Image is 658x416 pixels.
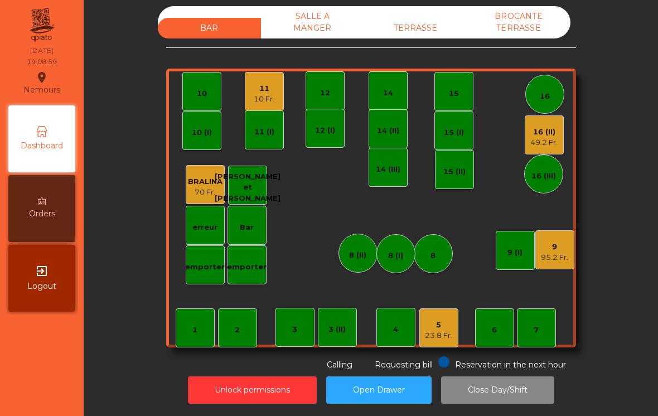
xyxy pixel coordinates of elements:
div: 15 [449,88,459,99]
div: BRALINA [188,176,222,187]
div: 16 [540,91,550,102]
span: Calling [327,360,352,370]
div: 9 (I) [507,247,522,258]
div: 1 [192,325,197,336]
div: 2 [235,325,240,336]
div: Bar [240,222,254,233]
span: Logout [27,280,56,292]
div: 70 Fr. [188,187,222,198]
div: 8 (II) [349,250,366,261]
button: Close Day/Shift [441,376,554,404]
div: 6 [492,325,497,336]
div: Nemours [23,69,60,97]
div: 7 [534,325,539,336]
div: 14 (II) [377,125,399,137]
div: [DATE] [30,46,54,56]
div: 9 [541,241,568,253]
span: Reservation in the next hour [455,360,566,370]
button: Open Drawer [326,376,432,404]
div: 3 [292,324,297,335]
div: [PERSON_NAME] et [PERSON_NAME] [215,171,280,204]
div: 5 [425,320,452,331]
div: 16 (III) [531,171,556,182]
div: 12 [320,88,330,99]
div: 15 (I) [444,127,464,138]
div: BAR [158,18,261,38]
div: 11 [254,83,274,94]
div: 95.2 Fr. [541,252,568,263]
div: 12 (I) [315,125,335,136]
div: BROCANTE TERRASSE [467,6,570,38]
div: emporter [227,262,267,273]
div: 15 (II) [443,166,466,177]
span: Orders [29,208,55,220]
div: 23.8 Fr. [425,330,452,341]
div: 14 (III) [376,164,400,175]
div: 14 [383,88,393,99]
i: exit_to_app [35,264,49,278]
button: Unlock permissions [188,376,317,404]
div: 8 [430,250,436,262]
div: emporter [185,262,225,273]
div: 8 (I) [388,250,403,262]
div: 4 [393,324,398,335]
span: Requesting bill [375,360,433,370]
div: 19:08:59 [27,57,57,67]
div: 10 Fr. [254,94,274,105]
span: Dashboard [21,140,63,152]
div: 10 [197,88,207,99]
div: erreur [192,222,217,233]
i: location_on [35,71,49,84]
div: TERRASSE [364,18,467,38]
div: 10 (I) [192,127,212,138]
div: 3 (II) [328,324,346,335]
div: SALLE A MANGER [261,6,364,38]
div: 16 (II) [530,127,558,138]
img: qpiato [28,6,55,45]
div: 49.2 Fr. [530,137,558,148]
div: 11 (I) [254,127,274,138]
